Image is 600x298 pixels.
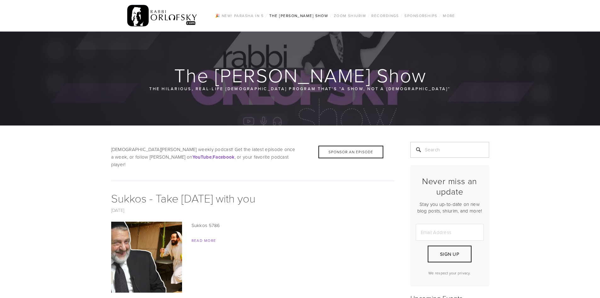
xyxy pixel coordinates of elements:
button: Sign Up [428,246,471,262]
img: Sukkos - Take Yom Kippur with you [83,222,209,293]
input: Search [410,142,489,158]
span: / [266,13,267,18]
a: More [441,12,457,20]
h2: Never miss an update [416,176,484,196]
span: / [368,13,369,18]
p: [DEMOGRAPHIC_DATA][PERSON_NAME] weekly podcast! Get the latest episode once a week, or follow [PE... [111,146,395,168]
img: RabbiOrlofsky.com [127,3,197,28]
p: Stay you up-to-date on new blog posts, shiurim, and more! [416,201,484,214]
div: Sponsor an Episode [318,146,383,158]
input: Email Address [416,224,484,241]
a: The [PERSON_NAME] Show [267,12,330,20]
p: We respect your privacy. [416,270,484,276]
a: 🎉 NEW! Parasha in 5 [213,12,266,20]
span: / [330,13,332,18]
a: [DATE] [111,207,124,213]
a: Sponsorships [403,12,439,20]
p: Sukkos 5786 [111,222,395,229]
a: Read More [191,238,216,243]
span: / [439,13,441,18]
p: The hilarious, real-life [DEMOGRAPHIC_DATA] program that’s “a show, not a [DEMOGRAPHIC_DATA]“ [149,85,451,92]
a: Zoom Shiurim [332,12,368,20]
a: Recordings [369,12,401,20]
span: Sign Up [440,251,459,257]
span: / [401,13,403,18]
a: Sukkos - Take [DATE] with you [111,190,255,206]
a: Facebook [213,154,234,160]
a: YouTube [192,154,212,160]
h1: The [PERSON_NAME] Show [111,65,490,85]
